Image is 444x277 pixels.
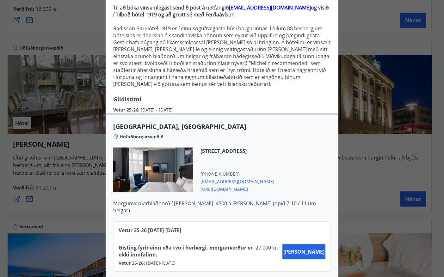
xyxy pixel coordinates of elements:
[200,171,274,177] span: [PHONE_NUMBER]
[229,4,311,11] a: [EMAIL_ADDRESS][DOMAIN_NAME]
[200,148,274,154] span: [STREET_ADDRESS]
[113,95,141,103] span: Gildistími
[113,200,331,214] p: Morgunverðarhlaðborð í [PERSON_NAME]. 4500 á [PERSON_NAME] (opið 7-10 / 11 um helgar)
[113,107,141,113] span: Vetur 25-26 :
[113,25,331,87] p: Radisson Blu Hótel 1919 er í einu sögufrægasta húsi borgarinnar. Í öllum 88 herbergjum hótelsins ...
[141,107,173,113] span: [DATE] - [DATE]
[200,177,274,185] span: [EMAIL_ADDRESS][DOMAIN_NAME]
[113,4,329,18] strong: og vísið í Tilboð hótel 1919 og að greitt sé með Ferðaávísun
[113,122,331,131] span: [GEOGRAPHIC_DATA], [GEOGRAPHIC_DATA]
[113,4,229,11] strong: Til að bóka vinsamlegast sendið póst á netfangið
[200,185,274,192] span: [URL][DOMAIN_NAME]
[120,134,163,140] span: Höfuðborgarsvæðið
